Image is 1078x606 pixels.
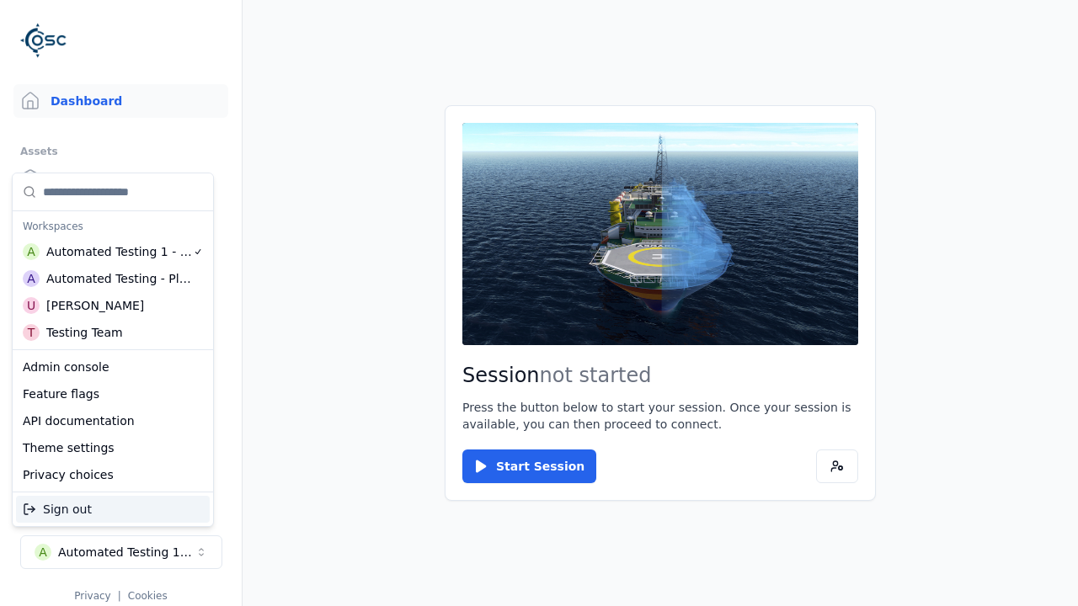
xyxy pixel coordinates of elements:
div: Workspaces [16,215,210,238]
div: A [23,270,40,287]
div: T [23,324,40,341]
div: Testing Team [46,324,123,341]
div: A [23,243,40,260]
div: Privacy choices [16,461,210,488]
div: Theme settings [16,434,210,461]
div: Suggestions [13,492,213,526]
div: Feature flags [16,380,210,407]
div: Admin console [16,353,210,380]
div: Automated Testing 1 - Playwright [46,243,193,260]
div: [PERSON_NAME] [46,297,144,314]
div: Suggestions [13,350,213,492]
div: Suggestions [13,173,213,349]
div: Automated Testing - Playwright [46,270,192,287]
div: API documentation [16,407,210,434]
div: U [23,297,40,314]
div: Sign out [16,496,210,523]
